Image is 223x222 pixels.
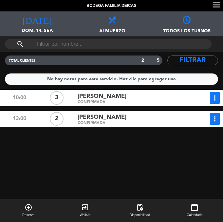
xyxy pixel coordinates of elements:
[210,113,220,125] button: more_vert
[191,203,198,211] i: calendar_today
[50,112,64,126] div: 2
[1,92,38,104] div: 10:00
[167,55,218,65] button: Filtrar
[22,15,52,24] i: [DATE]
[78,101,185,104] div: CONFIRMADA
[141,58,144,63] strong: 2
[9,59,35,62] span: TOTAL CLIENTES
[211,94,219,102] i: more_vert
[166,199,223,222] button: calendar_todayCalendario
[136,203,144,211] span: pending_actions
[211,115,219,123] i: more_vert
[78,122,185,125] div: CONFIRMADA
[22,213,34,218] span: Reserva
[187,213,202,218] span: Calendario
[1,113,38,125] div: 13:00
[16,40,24,48] i: search
[81,203,89,211] i: exit_to_app
[157,58,161,63] strong: 5
[25,203,32,211] i: add_circle_outline
[78,113,126,122] span: [PERSON_NAME]
[47,75,176,83] div: No hay notas para este servicio. Haz clic para agregar una
[80,213,90,218] span: Walk-in
[87,3,137,9] span: Bodega Familia Deicas
[36,39,181,49] input: Filtrar por nombre...
[210,92,220,104] button: more_vert
[50,91,64,105] div: 3
[78,92,126,101] span: [PERSON_NAME]
[57,199,113,222] button: exit_to_appWalk-in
